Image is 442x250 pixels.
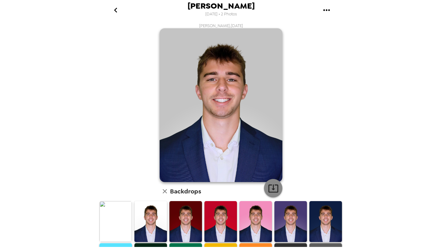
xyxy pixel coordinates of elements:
img: user [160,28,282,182]
span: [DATE] • 2 Photos [205,10,237,18]
img: Original [99,201,132,242]
span: [PERSON_NAME] , [DATE] [199,23,243,28]
span: [PERSON_NAME] [188,2,255,10]
h6: Backdrops [170,186,201,196]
